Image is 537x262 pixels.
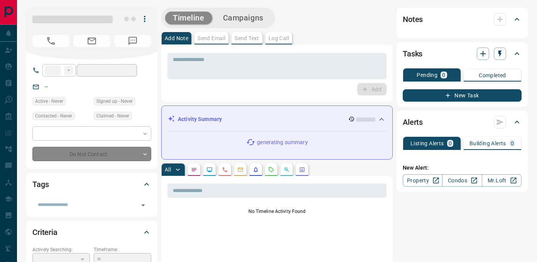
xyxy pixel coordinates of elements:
svg: Emails [237,167,243,173]
p: Actively Searching: [32,246,90,253]
h2: Tags [32,178,49,191]
button: Timeline [165,12,212,24]
span: Active - Never [35,97,63,105]
span: Signed up - Never [96,97,133,105]
span: Claimed - Never [96,112,129,120]
a: Property [403,174,442,187]
span: No Number [32,35,69,47]
p: 0 [449,141,452,146]
div: Notes [403,10,522,29]
button: Campaigns [215,12,271,24]
a: Mr.Loft [482,174,522,187]
p: 0 [442,72,445,78]
svg: Opportunities [284,167,290,173]
svg: Notes [191,167,197,173]
div: Criteria [32,223,151,242]
span: No Number [114,35,151,47]
a: Condos [442,174,482,187]
p: Timeframe: [94,246,151,253]
p: No Timeline Activity Found [167,208,387,215]
h2: Alerts [403,116,423,128]
button: New Task [403,89,522,102]
p: Building Alerts [469,141,506,146]
p: New Alert: [403,164,522,172]
div: Activity Summary [168,112,386,126]
svg: Calls [222,167,228,173]
div: Do Not Contact [32,147,151,161]
svg: Requests [268,167,274,173]
h2: Criteria [32,226,57,238]
p: generating summary [257,138,307,146]
span: No Email [73,35,110,47]
div: Tags [32,175,151,194]
p: Completed [479,73,506,78]
p: Activity Summary [178,115,222,123]
p: 0 [511,141,514,146]
svg: Agent Actions [299,167,305,173]
p: Pending [417,72,437,78]
span: Contacted - Never [35,112,72,120]
p: Add Note [165,36,188,41]
p: All [165,167,171,172]
h2: Notes [403,13,423,26]
h2: Tasks [403,48,422,60]
p: Listing Alerts [410,141,444,146]
svg: Lead Browsing Activity [206,167,213,173]
button: Open [138,200,149,211]
svg: Listing Alerts [253,167,259,173]
div: Tasks [403,44,522,63]
div: Alerts [403,113,522,131]
a: -- [45,83,48,90]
